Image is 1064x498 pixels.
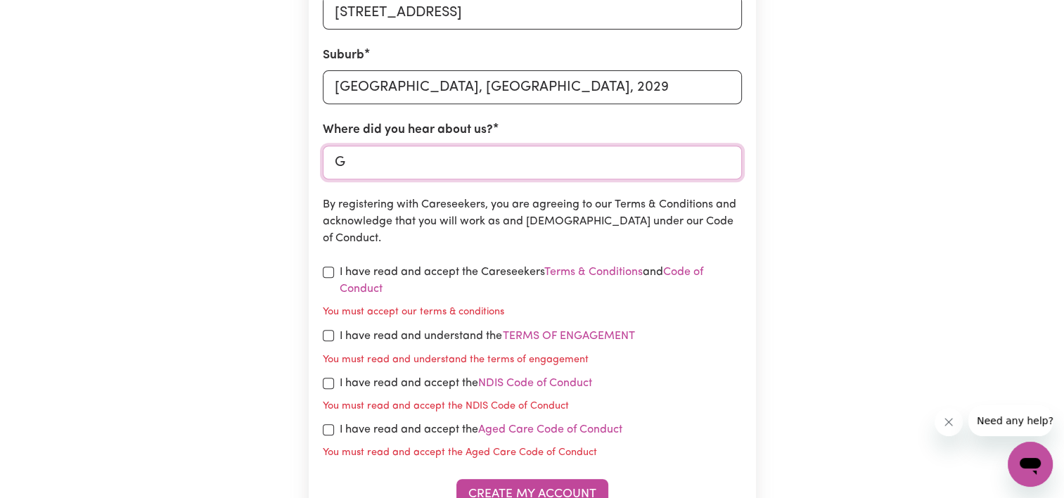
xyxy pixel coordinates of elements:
p: You must read and understand the terms of engagement [323,352,589,368]
p: You must read and accept the NDIS Code of Conduct [323,399,569,414]
span: Need any help? [8,10,85,21]
iframe: Message from company [968,405,1053,436]
a: Terms & Conditions [544,267,643,278]
a: Aged Care Code of Conduct [478,424,622,435]
input: e.g. North Bondi, New South Wales [323,70,742,104]
p: You must read and accept the Aged Care Code of Conduct [323,445,597,461]
a: NDIS Code of Conduct [478,378,592,389]
iframe: Close message [935,408,963,436]
label: I have read and accept the Careseekers and [340,264,742,298]
label: I have read and accept the [340,421,622,438]
a: Code of Conduct [340,267,703,295]
p: By registering with Careseekers, you are agreeing to our Terms & Conditions and acknowledge that ... [323,196,742,247]
iframe: Button to launch messaging window [1008,442,1053,487]
button: I have read and understand the [502,327,636,345]
input: e.g. Google, word of mouth etc. [323,146,742,179]
p: You must accept our terms & conditions [323,305,504,320]
label: Suburb [323,46,364,65]
label: I have read and understand the [340,327,636,345]
label: I have read and accept the [340,375,592,392]
label: Where did you hear about us? [323,121,493,139]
